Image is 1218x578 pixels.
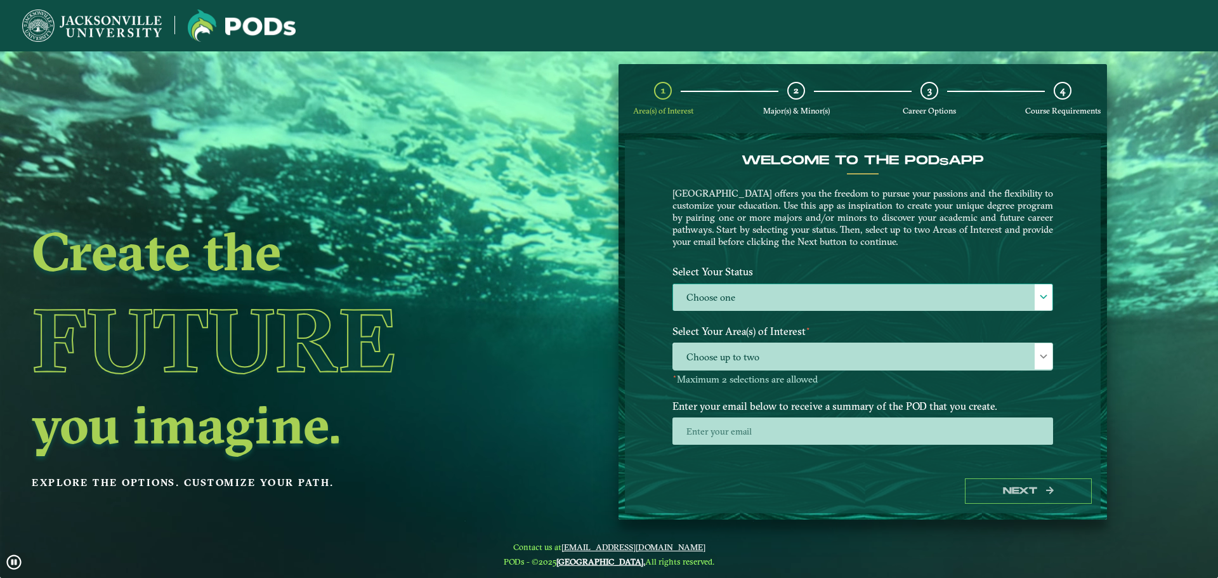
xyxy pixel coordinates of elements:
sup: ⋆ [806,324,811,333]
sub: s [940,156,948,168]
img: Jacksonville University logo [22,10,162,42]
button: Next [965,478,1092,504]
span: Major(s) & Minor(s) [763,106,830,115]
label: Choose one [673,284,1052,312]
a: [GEOGRAPHIC_DATA]. [556,556,645,567]
label: Select Your Status [663,260,1063,284]
span: Contact us at [504,542,714,552]
h2: you imagine. [32,398,516,451]
a: [EMAIL_ADDRESS][DOMAIN_NAME] [561,542,705,552]
span: 2 [794,84,799,96]
img: Jacksonville University logo [188,10,296,42]
span: 1 [661,84,665,96]
h2: Create the [32,225,516,278]
span: Course Requirements [1025,106,1101,115]
span: Choose up to two [673,343,1052,371]
span: Area(s) of Interest [633,106,693,115]
h4: Welcome to the POD app [672,153,1053,168]
span: Career Options [903,106,956,115]
span: 4 [1060,84,1065,96]
p: Explore the options. Customize your path. [32,473,516,492]
sup: ⋆ [672,372,677,381]
label: Select Your Area(s) of Interest [663,320,1063,343]
input: Enter your email [672,417,1053,445]
span: PODs - ©2025 All rights reserved. [504,556,714,567]
label: Enter your email below to receive a summary of the POD that you create. [663,394,1063,417]
span: 3 [927,84,932,96]
p: Maximum 2 selections are allowed [672,374,1053,386]
h1: Future [32,282,516,398]
p: [GEOGRAPHIC_DATA] offers you the freedom to pursue your passions and the flexibility to customize... [672,187,1053,247]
